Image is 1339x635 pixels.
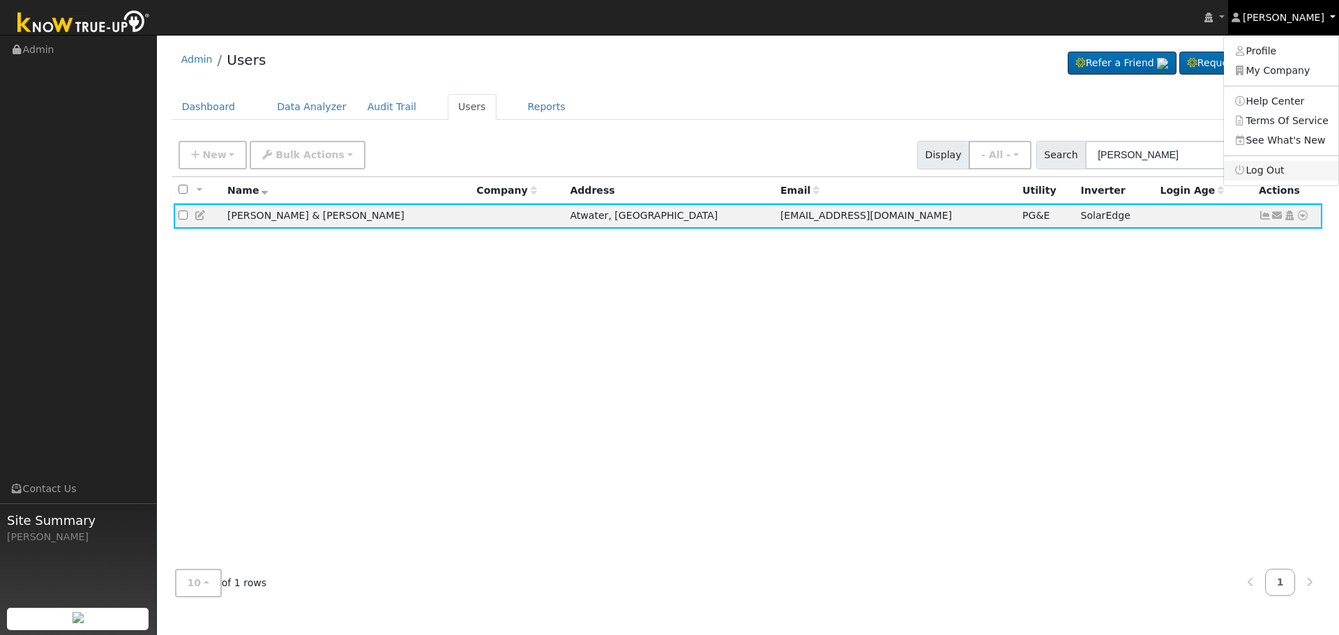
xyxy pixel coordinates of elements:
a: Login As [1283,210,1296,221]
td: [PERSON_NAME] & [PERSON_NAME] [222,204,471,229]
a: 1 [1265,569,1296,596]
img: retrieve [73,612,84,623]
a: Audit Trail [357,94,427,120]
a: Users [448,94,497,120]
span: of 1 rows [175,569,267,597]
td: Atwater, [GEOGRAPHIC_DATA] [565,204,776,229]
img: Know True-Up [10,8,157,39]
span: Site Summary [7,511,149,530]
span: 10 [188,577,202,588]
div: Actions [1259,183,1317,198]
a: Show Graph [1259,210,1271,221]
a: Terms Of Service [1224,111,1338,130]
a: Admin [181,54,213,65]
span: [PERSON_NAME] [1243,12,1324,23]
button: 10 [175,569,222,597]
div: Address [570,183,770,198]
span: Company name [476,185,536,196]
a: Log Out [1224,161,1338,181]
button: Bulk Actions [250,141,365,169]
span: Display [917,141,969,169]
a: See What's New [1224,130,1338,150]
a: Refer a Friend [1068,52,1177,75]
span: [EMAIL_ADDRESS][DOMAIN_NAME] [780,210,952,221]
span: SolarEdge [1081,210,1130,221]
a: Request a Cleaning [1179,52,1315,75]
a: Users [227,52,266,68]
a: Dashboard [172,94,246,120]
span: PG&E [1022,210,1050,221]
a: My Company [1224,61,1338,81]
span: Email [780,185,819,196]
a: Reports [517,94,576,120]
span: Days since last login [1160,185,1224,196]
a: Other actions [1296,208,1309,223]
a: glennnicholas209@gmail.com [1271,208,1284,223]
div: Inverter [1081,183,1151,198]
button: New [179,141,248,169]
a: Edit User [195,210,207,221]
span: Name [227,185,268,196]
a: Profile [1224,42,1338,61]
button: - All - [969,141,1031,169]
div: [PERSON_NAME] [7,530,149,544]
span: Bulk Actions [275,149,345,160]
input: Search [1085,141,1233,169]
a: Help Center [1224,91,1338,111]
div: Utility [1022,183,1071,198]
img: retrieve [1157,58,1168,69]
span: Search [1036,141,1086,169]
span: New [202,149,226,160]
a: Data Analyzer [266,94,357,120]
